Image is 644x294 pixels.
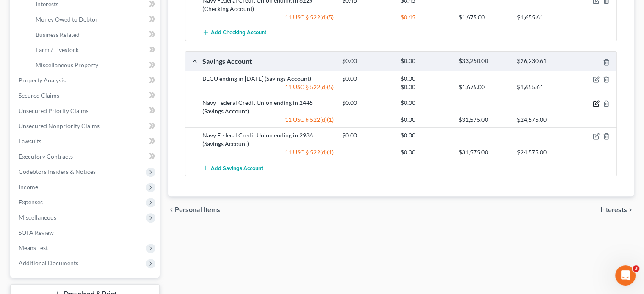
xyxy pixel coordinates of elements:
span: SOFA Review [19,229,54,236]
div: $0.00 [396,74,454,83]
div: $33,250.00 [454,57,512,65]
span: Miscellaneous Property [36,61,98,69]
span: 3 [633,265,639,272]
a: Miscellaneous Property [29,58,160,73]
div: 11 USC § 522(d)(5) [198,13,338,22]
div: $0.00 [396,83,454,91]
div: Navy Federal Credit Union ending in 2445 (Savings Account) [198,99,338,115]
span: Expenses [19,198,43,206]
div: $31,575.00 [454,148,512,157]
span: Farm / Livestock [36,46,79,53]
a: Secured Claims [12,88,160,103]
div: $1,655.61 [513,13,571,22]
div: Navy Federal Credit Union ending in 2986 (Savings Account) [198,131,338,148]
div: $0.45 [396,13,454,22]
div: $1,675.00 [454,13,512,22]
span: Secured Claims [19,92,59,99]
div: $0.00 [396,131,454,140]
a: SOFA Review [12,225,160,240]
iframe: Intercom live chat [615,265,636,286]
div: $0.00 [396,57,454,65]
span: Add Checking Account [211,30,266,36]
a: Unsecured Priority Claims [12,103,160,118]
div: $26,230.61 [513,57,571,65]
div: 11 USC § 522(d)(1) [198,148,338,157]
div: 11 USC § 522(d)(5) [198,83,338,91]
span: Money Owed to Debtor [36,16,98,23]
div: 11 USC § 522(d)(1) [198,115,338,124]
span: Interests [600,206,627,213]
span: Income [19,183,38,190]
span: Means Test [19,244,48,251]
div: $1,675.00 [454,83,512,91]
span: Unsecured Priority Claims [19,107,88,114]
a: Executory Contracts [12,149,160,164]
button: Add Savings Account [202,160,263,176]
div: $24,575.00 [513,115,571,124]
button: Add Checking Account [202,25,266,41]
span: Lawsuits [19,137,41,145]
a: Money Owed to Debtor [29,12,160,27]
div: $0.00 [396,115,454,124]
div: $0.00 [338,99,396,107]
a: Business Related [29,27,160,42]
button: Interests chevron_right [600,206,634,213]
span: Property Analysis [19,77,66,84]
span: Executory Contracts [19,153,73,160]
div: $0.00 [396,148,454,157]
a: Unsecured Nonpriority Claims [12,118,160,134]
span: Additional Documents [19,259,78,267]
span: Miscellaneous [19,214,56,221]
span: Personal Items [175,206,220,213]
div: $0.00 [338,74,396,83]
a: Property Analysis [12,73,160,88]
div: Savings Account [198,57,338,66]
div: $1,655.61 [513,83,571,91]
span: Business Related [36,31,80,38]
span: Add Savings Account [211,165,263,171]
button: chevron_left Personal Items [168,206,220,213]
span: Interests [36,0,58,8]
a: Farm / Livestock [29,42,160,58]
span: Codebtors Insiders & Notices [19,168,96,175]
div: $0.00 [396,99,454,107]
div: $31,575.00 [454,115,512,124]
div: $0.00 [338,131,396,140]
div: $0.00 [338,57,396,65]
span: Unsecured Nonpriority Claims [19,122,100,129]
div: $24,575.00 [513,148,571,157]
i: chevron_left [168,206,175,213]
a: Lawsuits [12,134,160,149]
div: BECU ending in [DATE] (Savings Account) [198,74,338,83]
i: chevron_right [627,206,634,213]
